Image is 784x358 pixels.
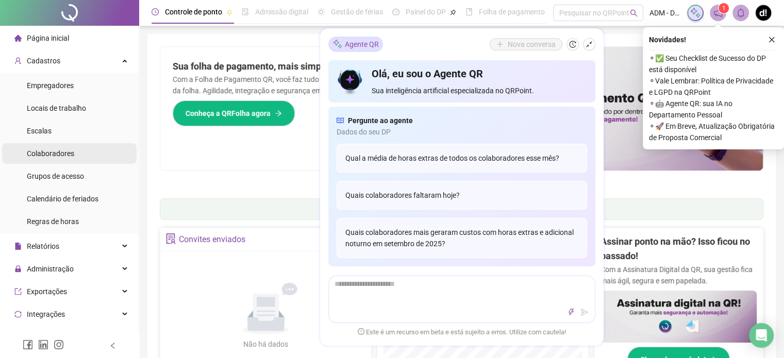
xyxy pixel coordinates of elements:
span: Escalas [27,127,52,135]
div: Agente QR [328,37,383,52]
span: exclamation-circle [358,328,364,335]
span: ADM - DANE-SE [649,7,681,19]
button: Nova conversa [490,38,562,50]
span: Regras de horas [27,217,79,226]
span: ⚬ ✅ Seu Checklist de Sucesso do DP está disponível [649,53,778,75]
span: Conheça a QRFolha agora [186,108,271,119]
p: Com a Folha de Pagamento QR, você faz tudo em um só lugar: da admissão à geração da folha. Agilid... [173,74,449,96]
img: banner%2F8d14a306-6205-4263-8e5b-06e9a85ad873.png [462,47,763,171]
button: send [578,306,591,318]
span: file [14,243,22,250]
h2: Assinar ponto na mão? Isso ficou no passado! [600,234,757,264]
span: ⚬ 🚀 Em Breve, Atualização Obrigatória de Proposta Comercial [649,121,778,143]
span: sync [14,311,22,318]
span: ⚬ 🤖 Agente QR: sua IA no Departamento Pessoal [649,98,778,121]
span: Relatórios [27,242,59,250]
div: Quais colaboradores mais geraram custos com horas extras e adicional noturno em setembro de 2025? [337,218,587,258]
div: Open Intercom Messenger [749,323,774,348]
span: 1 [722,5,726,12]
span: instagram [54,339,64,350]
div: Quais colaboradores faltaram hoje? [337,181,587,210]
span: close [768,36,775,43]
span: Empregadores [27,81,74,90]
span: read [337,115,344,126]
span: Colaboradores [27,149,74,158]
div: Não há dados [219,338,313,350]
span: export [14,288,22,295]
span: Página inicial [27,34,69,42]
span: Integrações [27,310,65,318]
h4: Olá, eu sou o Agente QR [372,66,587,81]
span: Locais de trabalho [27,104,86,112]
span: user-add [14,57,22,64]
span: Pergunte ao agente [348,115,413,126]
span: search [630,9,638,17]
span: Admissão digital [255,8,308,16]
sup: 1 [719,3,729,13]
span: shrink [586,41,593,48]
div: Qual a média de horas extras de todos os colaboradores esse mês? [337,144,587,173]
span: Painel do DP [406,8,446,16]
span: lock [14,265,22,272]
span: solution [165,233,176,244]
span: Sua inteligência artificial especializada no QRPoint. [372,85,587,96]
button: Conheça a QRFolha agora [173,100,295,126]
img: 64585 [756,5,771,21]
span: dashboard [392,8,399,15]
img: sparkle-icon.fc2bf0ac1784a2077858766a79e2daf3.svg [332,39,343,49]
span: Folha de pagamento [479,8,545,16]
span: arrow-right [275,110,282,117]
span: clock-circle [152,8,159,15]
span: linkedin [38,339,48,350]
span: home [14,35,22,42]
span: Grupos de acesso [27,172,84,180]
span: Calendário de feriados [27,195,98,203]
span: history [569,41,576,48]
span: Dados do seu DP [337,126,587,138]
span: bell [736,8,745,18]
span: book [465,8,473,15]
span: sun [318,8,325,15]
button: thunderbolt [565,306,577,318]
span: ⚬ Vale Lembrar: Política de Privacidade e LGPD na QRPoint [649,75,778,98]
img: sparkle-icon.fc2bf0ac1784a2077858766a79e2daf3.svg [690,7,701,19]
span: Controle de ponto [165,8,222,16]
span: notification [713,8,723,18]
img: icon [337,66,364,96]
span: Agente de IA [27,333,67,341]
div: Convites enviados [179,231,245,248]
span: Novidades ! [649,34,686,45]
span: file-done [242,8,249,15]
span: Administração [27,265,74,273]
span: Cadastros [27,57,60,65]
span: thunderbolt [568,309,575,316]
h2: Sua folha de pagamento, mais simples do que nunca! [173,59,449,74]
span: left [109,342,116,349]
span: Exportações [27,287,67,296]
span: facebook [23,339,33,350]
span: pushpin [226,9,232,15]
span: pushpin [450,9,456,15]
span: Este é um recurso em beta e está sujeito a erros. Utilize com cautela! [358,327,566,337]
span: Gestão de férias [331,8,383,16]
p: Com a Assinatura Digital da QR, sua gestão fica mais ágil, segura e sem papelada. [600,264,757,286]
img: banner%2F02c71560-61a6-44d4-94b9-c8ab97240462.png [600,291,757,343]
